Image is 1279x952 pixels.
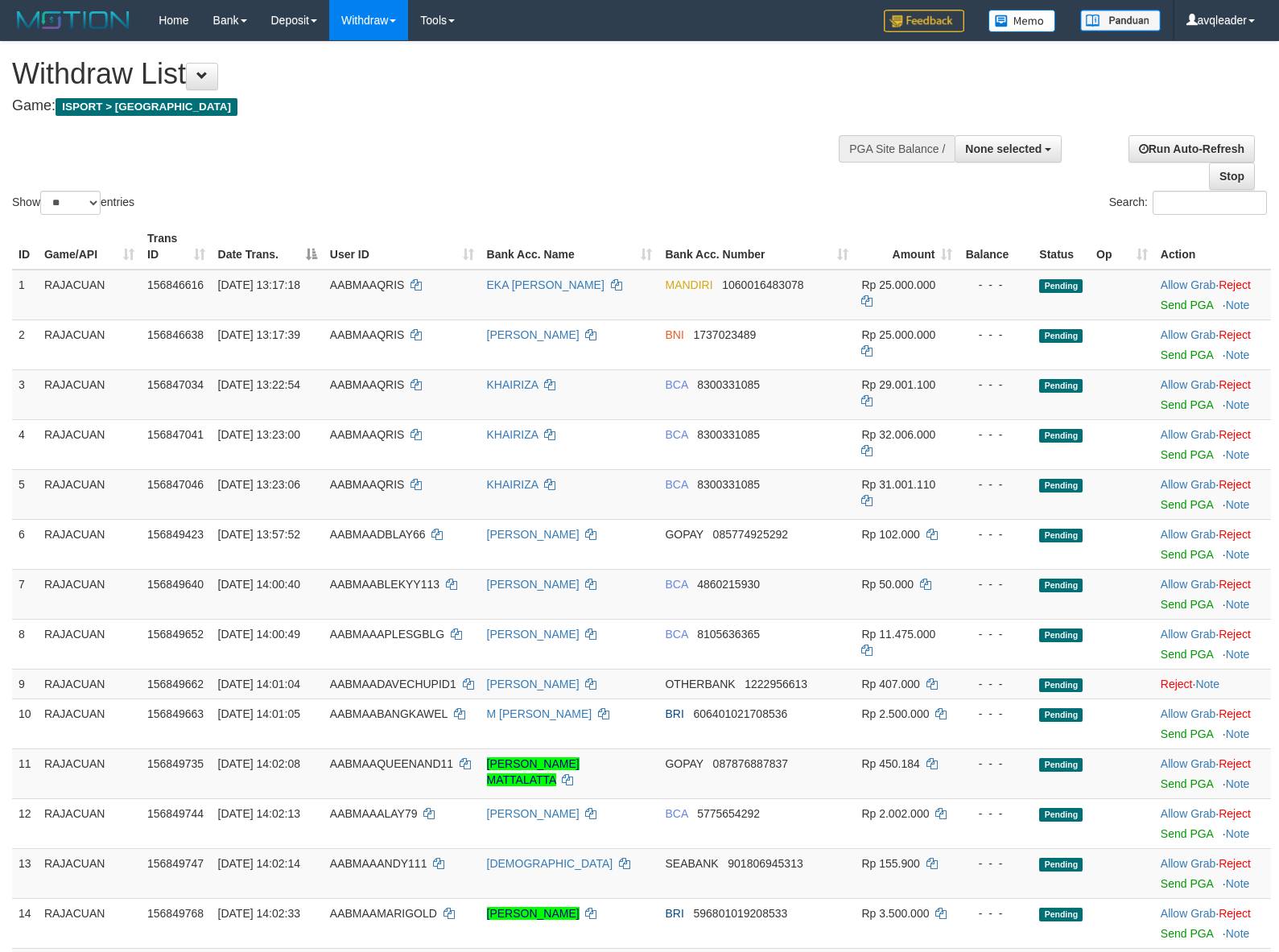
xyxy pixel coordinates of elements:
span: [DATE] 13:22:54 [218,378,300,391]
span: [DATE] 14:00:49 [218,628,300,641]
span: BNI [665,328,683,341]
label: Search: [1109,191,1267,215]
a: Allow Grab [1161,857,1215,870]
a: Allow Grab [1161,807,1215,820]
span: 156849747 [147,857,204,870]
a: Reject [1219,478,1251,491]
a: Allow Grab [1161,907,1215,920]
span: Pending [1039,758,1083,772]
span: Pending [1039,479,1083,492]
a: Reject [1219,807,1251,820]
td: 7 [12,569,38,619]
div: - - - [965,676,1026,692]
span: GOPAY [665,528,703,541]
span: Pending [1039,708,1083,722]
span: · [1161,628,1219,641]
span: BCA [665,628,687,641]
th: ID [12,224,38,270]
a: Allow Grab [1161,478,1215,491]
a: Send PGA [1161,777,1213,790]
a: Reject [1219,428,1251,441]
span: [DATE] 13:57:52 [218,528,300,541]
a: KHAIRIZA [487,378,538,391]
span: [DATE] 13:17:18 [218,278,300,291]
a: Note [1226,348,1250,361]
span: Copy 8300331085 to clipboard [697,428,760,441]
div: - - - [965,905,1026,921]
input: Search: [1153,191,1267,215]
td: · [1154,319,1271,369]
td: RAJACUAN [38,798,141,848]
a: [PERSON_NAME] MATTALATTA [487,757,580,786]
img: Button%20Memo.svg [988,10,1056,32]
td: · [1154,519,1271,569]
span: AABMAAMARIGOLD [330,907,437,920]
span: AABMAABANGKAWEL [330,707,448,720]
div: - - - [965,526,1026,542]
div: PGA Site Balance / [839,135,955,163]
span: 156849662 [147,678,204,690]
span: Copy 8300331085 to clipboard [697,478,760,491]
a: EKA [PERSON_NAME] [487,278,604,291]
a: Reject [1219,528,1251,541]
a: Reject [1219,907,1251,920]
span: · [1161,378,1219,391]
span: Rp 25.000.000 [861,278,935,291]
th: Bank Acc. Name: activate to sort column ascending [481,224,659,270]
a: Allow Grab [1161,278,1215,291]
span: [DATE] 14:02:08 [218,757,300,770]
span: Rp 155.900 [861,857,919,870]
td: 8 [12,619,38,669]
span: SEABANK [665,857,718,870]
span: · [1161,757,1219,770]
span: AABMAAAPLESGBLG [330,628,444,641]
span: · [1161,707,1219,720]
a: Allow Grab [1161,428,1215,441]
th: Date Trans.: activate to sort column descending [212,224,324,270]
a: Note [1226,598,1250,611]
div: - - - [965,806,1026,822]
button: None selected [955,135,1062,163]
td: 12 [12,798,38,848]
span: Pending [1039,858,1083,872]
td: 1 [12,270,38,320]
span: AABMAAQRIS [330,428,405,441]
img: MOTION_logo.png [12,8,134,32]
a: Note [1226,498,1250,511]
span: [DATE] 14:00:40 [218,578,300,591]
th: Op: activate to sort column ascending [1090,224,1154,270]
a: M [PERSON_NAME] [487,707,592,720]
span: Pending [1039,279,1083,293]
span: [DATE] 14:01:04 [218,678,300,690]
a: Send PGA [1161,727,1213,740]
a: Note [1226,827,1250,840]
span: 156849735 [147,757,204,770]
a: Note [1226,777,1250,790]
span: AABMAAQRIS [330,478,405,491]
a: KHAIRIZA [487,428,538,441]
a: Allow Grab [1161,528,1215,541]
span: 156849744 [147,807,204,820]
td: RAJACUAN [38,369,141,419]
td: 6 [12,519,38,569]
span: · [1161,328,1219,341]
span: Copy 085774925292 to clipboard [713,528,788,541]
a: Allow Grab [1161,628,1215,641]
span: BCA [665,378,687,391]
td: 2 [12,319,38,369]
span: 156849768 [147,907,204,920]
a: Note [1226,877,1250,890]
a: [PERSON_NAME] [487,328,580,341]
span: Copy 4860215930 to clipboard [697,578,760,591]
span: Rp 2.002.000 [861,807,929,820]
span: [DATE] 14:01:05 [218,707,300,720]
span: 156846616 [147,278,204,291]
th: Action [1154,224,1271,270]
td: 14 [12,898,38,948]
a: Note [1226,648,1250,661]
span: Copy 1737023489 to clipboard [693,328,756,341]
a: Reject [1219,628,1251,641]
a: Send PGA [1161,927,1213,940]
span: AABMAAQRIS [330,378,405,391]
span: 156846638 [147,328,204,341]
